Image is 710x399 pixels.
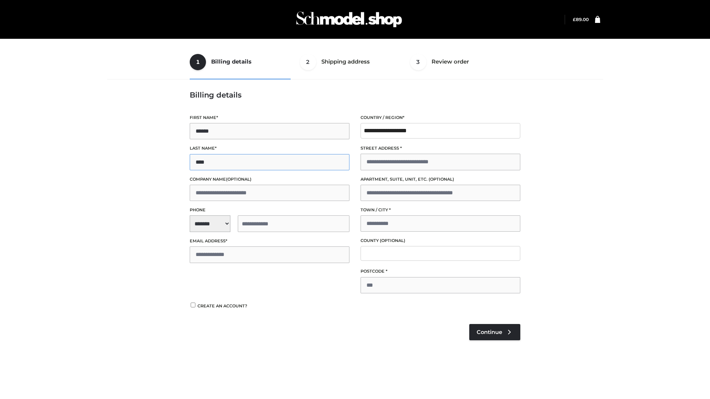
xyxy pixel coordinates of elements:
input: Create an account? [190,303,196,307]
label: First name [190,114,349,121]
label: Town / City [361,207,520,214]
label: Street address [361,145,520,152]
span: £ [573,17,576,22]
span: (optional) [380,238,405,243]
label: Phone [190,207,349,214]
bdi: 89.00 [573,17,589,22]
label: Company name [190,176,349,183]
label: Last name [190,145,349,152]
span: Create an account? [197,303,247,308]
h3: Billing details [190,91,520,99]
label: Email address [190,238,349,245]
span: (optional) [226,177,251,182]
a: Continue [469,324,520,340]
label: Apartment, suite, unit, etc. [361,176,520,183]
label: Country / Region [361,114,520,121]
label: County [361,237,520,244]
label: Postcode [361,268,520,275]
span: (optional) [429,177,454,182]
span: Continue [477,329,502,335]
a: £89.00 [573,17,589,22]
img: Schmodel Admin 964 [294,5,405,34]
